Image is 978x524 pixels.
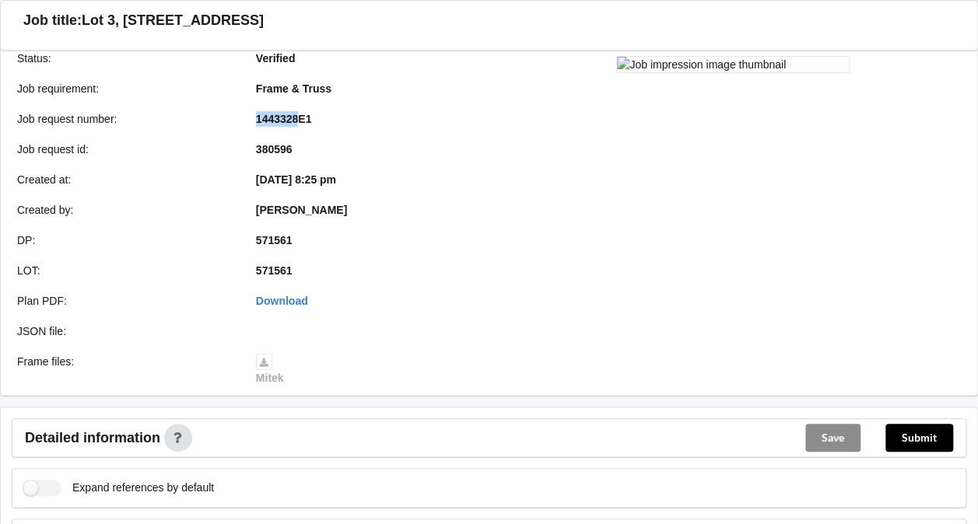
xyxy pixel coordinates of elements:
b: 1443328E1 [256,113,312,125]
div: Plan PDF : [6,293,245,309]
button: Submit [885,424,953,452]
div: LOT : [6,263,245,278]
b: 571561 [256,264,293,277]
div: Frame files : [6,354,245,386]
b: [DATE] 8:25 pm [256,173,336,186]
b: [PERSON_NAME] [256,204,347,216]
img: Job impression image thumbnail [616,56,850,73]
b: Frame & Truss [256,82,331,95]
div: Job requirement : [6,81,245,96]
div: Job request number : [6,111,245,127]
a: Mitek [256,355,284,385]
span: Detailed information [25,431,160,445]
div: Job request id : [6,141,245,157]
label: Expand references by default [23,480,214,496]
b: 380596 [256,143,293,155]
div: Created at : [6,172,245,187]
div: DP : [6,232,245,248]
b: Verified [256,52,296,65]
a: Download [256,295,308,307]
h3: Job title: [23,12,82,30]
b: 571561 [256,234,293,246]
h3: Lot 3, [STREET_ADDRESS] [82,12,264,30]
div: Status : [6,51,245,66]
div: JSON file : [6,323,245,339]
div: Created by : [6,202,245,218]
